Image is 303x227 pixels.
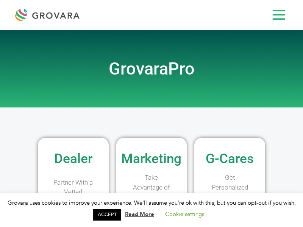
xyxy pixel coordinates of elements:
[165,210,204,218] a: Cookie settings
[125,210,154,218] a: Read More
[120,152,183,165] h2: Marketing
[93,209,121,221] a: ACCEPT
[42,152,105,165] h2: Dealer
[198,152,261,165] h2: G-Cares
[8,199,296,218] span: Grovara uses cookies to improve your experience. We'll assume you're ok with this, but you can op...
[4,61,299,77] h2: GrovaraPro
